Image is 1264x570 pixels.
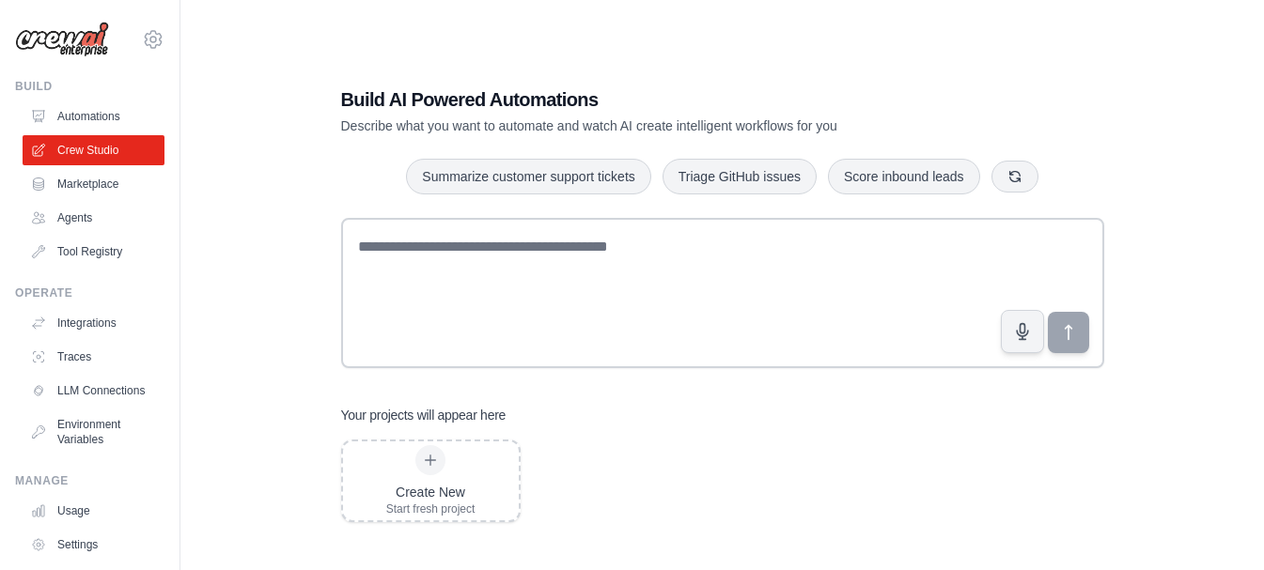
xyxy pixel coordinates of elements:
a: Marketplace [23,169,164,199]
button: Score inbound leads [828,159,980,194]
a: Agents [23,203,164,233]
a: Usage [23,496,164,526]
button: Summarize customer support tickets [406,159,650,194]
iframe: Chat Widget [1170,480,1264,570]
a: Tool Registry [23,237,164,267]
button: Triage GitHub issues [663,159,817,194]
h3: Your projects will appear here [341,406,507,424]
p: Describe what you want to automate and watch AI create intelligent workflows for you [341,116,973,135]
button: Get new suggestions [991,161,1038,193]
div: Create New [386,483,476,501]
div: Manage [15,473,164,488]
a: Integrations [23,308,164,338]
div: Start fresh project [386,501,476,516]
a: Traces [23,342,164,372]
a: Settings [23,530,164,560]
a: Automations [23,101,164,131]
div: Operate [15,285,164,300]
a: Crew Studio [23,135,164,165]
a: LLM Connections [23,376,164,406]
div: Build [15,79,164,94]
button: Click to speak your automation idea [1001,310,1044,353]
a: Environment Variables [23,409,164,454]
h1: Build AI Powered Automations [341,86,973,113]
img: Logo [15,22,109,57]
